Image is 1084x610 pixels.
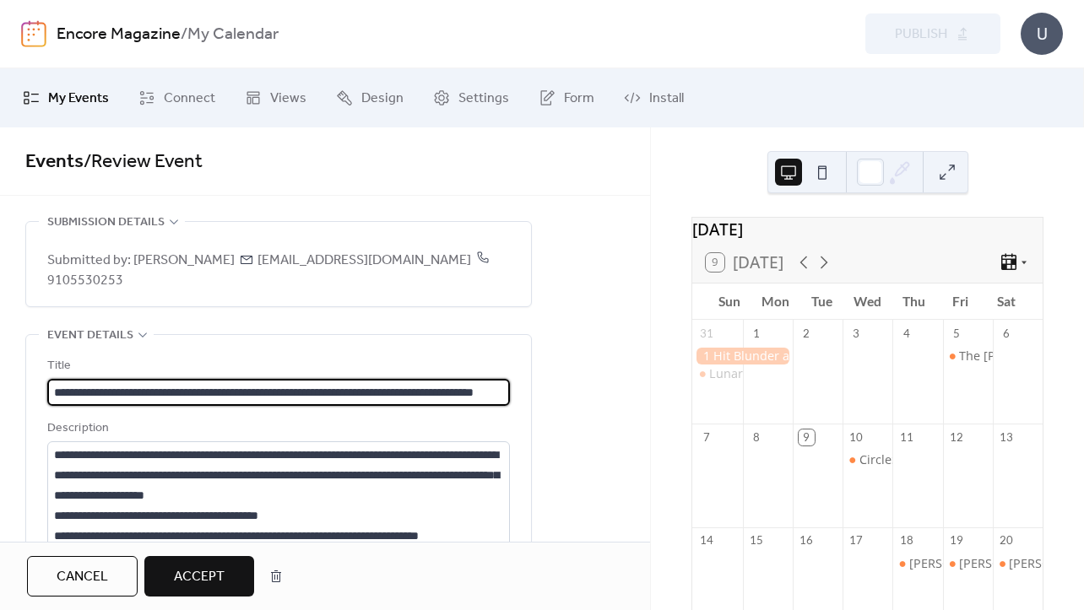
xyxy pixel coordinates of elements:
span: 9105530253 [47,247,490,294]
span: Views [270,89,306,109]
div: 19 [949,533,964,548]
div: Description [47,418,507,439]
div: 18 [898,533,913,548]
a: Form [526,75,607,121]
div: 17 [848,533,864,548]
span: Settings [458,89,509,109]
div: 9 [799,429,814,445]
div: 14 [699,533,714,548]
div: 12 [949,429,964,445]
div: 16 [799,533,814,548]
span: Accept [174,567,225,587]
div: William and Judith – a play by Cody Daigle-Orians [892,555,942,572]
div: 20 [999,533,1014,548]
div: Thu [891,283,937,320]
div: 4 [898,326,913,341]
span: Design [361,89,404,109]
div: 1 [749,326,764,341]
button: Accept [144,556,254,597]
button: Cancel [27,556,138,597]
div: Title [47,356,507,376]
span: Submission details [47,213,165,233]
div: Tue [799,283,845,320]
div: 5 [949,326,964,341]
div: Wed [844,283,891,320]
a: Views [232,75,319,121]
a: Events [25,143,84,181]
div: 7 [699,429,714,445]
div: Sun [706,283,752,320]
div: Mon [752,283,799,320]
span: Event details [47,326,133,346]
div: Fri [937,283,984,320]
div: 3 [848,326,864,341]
div: William and Judith – a play by Cody Daigle-Orians [943,555,993,572]
span: Connect [164,89,215,109]
div: Lunar Tide @ Shuckin’ Shack Leland [692,365,742,382]
div: U [1021,13,1063,55]
div: Sat [983,283,1029,320]
div: 15 [749,533,764,548]
div: 1 Hit Blunder at Cloud 9 [692,348,792,364]
span: My Events [48,89,109,109]
div: 2 [799,326,814,341]
div: William and Judith – a play by Cody Daigle-Orians [993,555,1043,572]
div: 10 [848,429,864,445]
b: / [181,19,187,51]
div: 31 [699,326,714,341]
div: 8 [749,429,764,445]
div: 13 [999,429,1014,445]
div: 6 [999,326,1014,341]
span: Submitted by: [PERSON_NAME] [EMAIL_ADDRESS][DOMAIN_NAME] [47,251,510,291]
div: 11 [898,429,913,445]
a: Settings [420,75,522,121]
span: Cancel [57,567,108,587]
a: Connect [126,75,228,121]
b: My Calendar [187,19,279,51]
div: The Petty Mac Revue @ Waterline Brewing Co. [943,348,993,364]
img: logo [21,20,46,47]
span: Install [649,89,684,109]
div: CircleSinging ILM [843,451,892,468]
span: / Review Event [84,143,203,181]
a: My Events [10,75,122,121]
a: Encore Magazine [57,19,181,51]
span: Form [564,89,594,109]
div: CircleSinging ILM [859,451,958,468]
div: Lunar Tide @ Shuckin’ Shack [PERSON_NAME] [709,365,972,382]
a: Design [323,75,416,121]
div: [DATE] [692,218,1043,242]
a: Install [611,75,696,121]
